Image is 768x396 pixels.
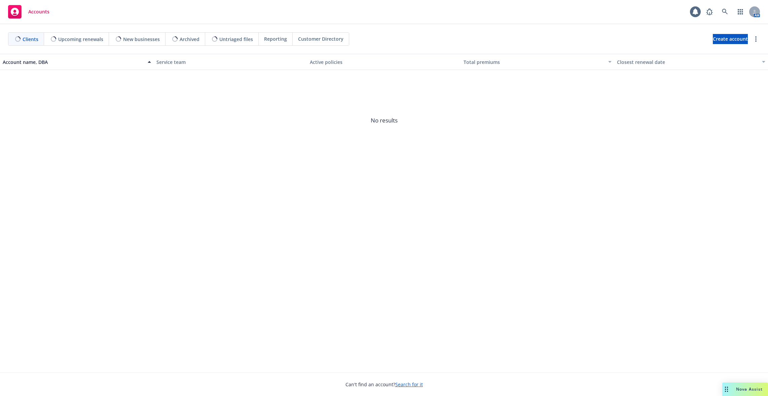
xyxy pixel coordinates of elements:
div: Active policies [310,59,458,66]
button: Total premiums [461,54,615,70]
span: Accounts [28,9,49,14]
button: Service team [154,54,307,70]
a: Create account [713,34,748,44]
div: Account name, DBA [3,59,144,66]
span: Upcoming renewals [58,36,103,43]
a: Report a Bug [703,5,716,19]
span: New businesses [123,36,160,43]
span: Can't find an account? [345,381,423,388]
div: Total premiums [464,59,605,66]
a: Search for it [395,381,423,388]
span: Archived [180,36,199,43]
button: Active policies [307,54,461,70]
div: Drag to move [722,383,731,396]
span: Nova Assist [736,386,763,392]
a: Accounts [5,2,52,21]
span: Customer Directory [298,35,343,42]
a: Switch app [734,5,747,19]
button: Closest renewal date [614,54,768,70]
span: Reporting [264,35,287,42]
div: Service team [156,59,305,66]
a: Search [718,5,732,19]
span: Clients [23,36,38,43]
button: Nova Assist [722,383,768,396]
span: Untriaged files [219,36,253,43]
span: Create account [713,33,748,45]
div: Closest renewal date [617,59,758,66]
a: more [752,35,760,43]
